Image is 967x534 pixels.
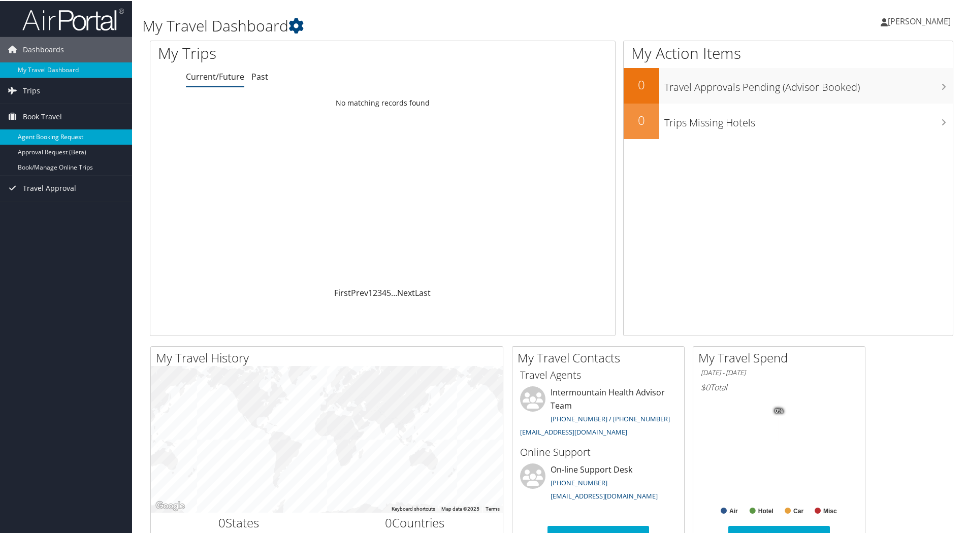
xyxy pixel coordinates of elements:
[142,14,688,36] h1: My Travel Dashboard
[520,367,676,381] h3: Travel Agents
[486,505,500,511] a: Terms (opens in new tab)
[888,15,951,26] span: [PERSON_NAME]
[23,77,40,103] span: Trips
[624,103,953,138] a: 0Trips Missing Hotels
[551,477,607,486] a: [PHONE_NUMBER]
[823,507,837,514] text: Misc
[186,70,244,81] a: Current/Future
[251,70,268,81] a: Past
[664,110,953,129] h3: Trips Missing Hotels
[441,505,479,511] span: Map data ©2025
[22,7,124,30] img: airportal-logo.png
[218,513,225,530] span: 0
[551,490,658,499] a: [EMAIL_ADDRESS][DOMAIN_NAME]
[701,381,857,392] h6: Total
[624,111,659,128] h2: 0
[518,348,684,365] h2: My Travel Contacts
[386,286,391,297] a: 5
[729,507,738,514] text: Air
[150,93,615,111] td: No matching records found
[624,67,953,103] a: 0Travel Approvals Pending (Advisor Booked)
[156,348,503,365] h2: My Travel History
[334,286,351,297] a: First
[758,507,773,514] text: Hotel
[158,513,319,530] h2: States
[153,498,187,512] img: Google
[158,42,414,63] h1: My Trips
[520,444,676,458] h3: Online Support
[793,507,803,514] text: Car
[23,175,76,200] span: Travel Approval
[515,462,682,504] li: On-line Support Desk
[881,5,961,36] a: [PERSON_NAME]
[698,348,865,365] h2: My Travel Spend
[368,286,373,297] a: 1
[382,286,386,297] a: 4
[775,407,783,413] tspan: 0%
[391,286,397,297] span: …
[23,36,64,61] span: Dashboards
[701,381,710,392] span: $0
[385,513,392,530] span: 0
[153,498,187,512] a: Open this area in Google Maps (opens a new window)
[373,286,377,297] a: 2
[351,286,368,297] a: Prev
[415,286,431,297] a: Last
[701,367,857,377] h6: [DATE] - [DATE]
[335,513,496,530] h2: Countries
[392,505,435,512] button: Keyboard shortcuts
[624,75,659,92] h2: 0
[23,103,62,128] span: Book Travel
[624,42,953,63] h1: My Action Items
[551,413,670,422] a: [PHONE_NUMBER] / [PHONE_NUMBER]
[664,74,953,93] h3: Travel Approvals Pending (Advisor Booked)
[515,385,682,440] li: Intermountain Health Advisor Team
[520,426,627,436] a: [EMAIL_ADDRESS][DOMAIN_NAME]
[377,286,382,297] a: 3
[397,286,415,297] a: Next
